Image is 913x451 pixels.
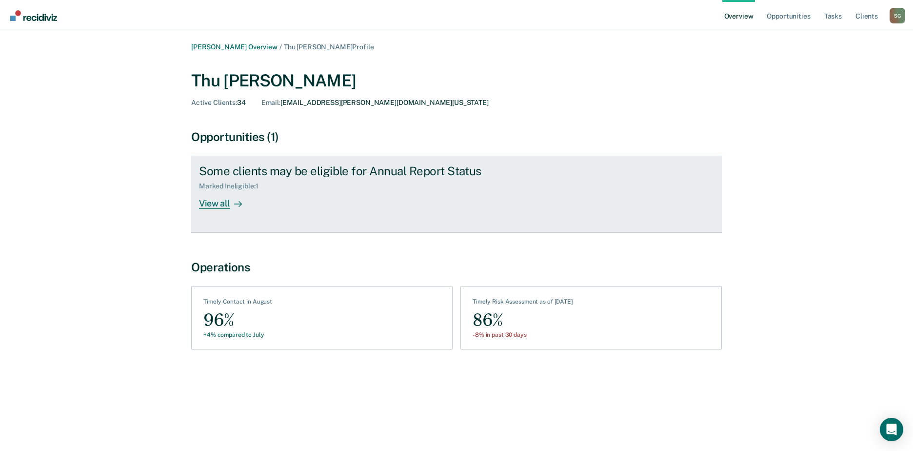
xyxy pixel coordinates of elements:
div: +4% compared to July [203,331,272,338]
span: Active Clients : [191,99,237,106]
div: -8% in past 30 days [473,331,573,338]
div: 86% [473,309,573,331]
div: Thu [PERSON_NAME] [191,71,722,91]
button: Profile dropdown button [890,8,905,23]
a: [PERSON_NAME] Overview [191,43,278,51]
div: Some clients may be eligible for Annual Report Status [199,164,541,178]
span: Email : [261,99,280,106]
div: Timely Risk Assessment as of [DATE] [473,298,573,309]
div: Operations [191,260,722,274]
div: 34 [191,99,246,107]
span: Thu [PERSON_NAME] Profile [284,43,374,51]
div: Marked Ineligible : 1 [199,182,266,190]
span: / [278,43,284,51]
div: View all [199,190,254,209]
div: Opportunities (1) [191,130,722,144]
a: Some clients may be eligible for Annual Report StatusMarked Ineligible:1View all [191,156,722,233]
div: Open Intercom Messenger [880,418,903,441]
div: 96% [203,309,272,331]
div: [EMAIL_ADDRESS][PERSON_NAME][DOMAIN_NAME][US_STATE] [261,99,489,107]
img: Recidiviz [10,10,57,21]
div: Timely Contact in August [203,298,272,309]
div: S G [890,8,905,23]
